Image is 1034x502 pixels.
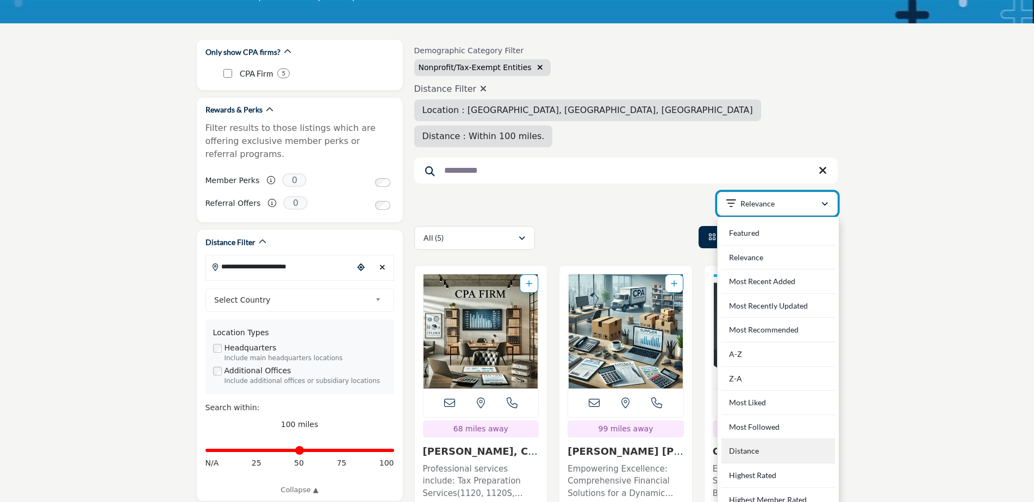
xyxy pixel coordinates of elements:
span: Location : [GEOGRAPHIC_DATA], [GEOGRAPHIC_DATA], [GEOGRAPHIC_DATA] [422,105,753,115]
a: Expert Tax and Financial Solutions, Tailored to Your Business Success. Located in [GEOGRAPHIC_DAT... [713,460,829,500]
a: [PERSON_NAME], CPA,... [423,445,538,469]
span: 100 miles [281,420,319,429]
p: Expert Tax and Financial Solutions, Tailored to Your Business Success. Located in [GEOGRAPHIC_DAT... [713,463,829,500]
span: 100 [379,457,394,469]
div: Location Types [213,327,387,338]
h2: Only show CPA firms? [205,47,281,58]
img: Goldenthal & Suss Consulting PC [713,274,829,388]
button: Relevance [717,192,838,216]
a: [PERSON_NAME] [PERSON_NAME] Adv... [568,445,683,469]
h2: Distance Filter [205,237,256,248]
h3: Goldenthal & Suss Consulting PC [713,445,829,457]
p: CPA Firm: CPA Firm [240,67,273,80]
a: Open Listing in new tab [568,274,683,388]
input: Search Location [206,256,353,277]
div: A-Z [721,342,835,367]
div: Most Recently Updated [721,294,835,318]
h3: Brian Bertscha, CPA, MBA [423,445,539,457]
label: Headquarters [225,342,277,354]
div: Relevance [721,246,835,270]
div: Z-A [721,367,835,391]
h4: Distance Filter [414,84,838,94]
span: Nonprofit/Tax-Exempt Entities [419,63,532,72]
div: 5 Results For CPA Firm [277,68,290,78]
label: Additional Offices [225,365,291,376]
span: N/A [205,457,219,469]
h3: Citrin Cooperman Advisors LLC [568,445,684,457]
p: Professional services include: Tax Preparation Services(1120, 1120S, 1065, 1040, 1041, 990) Audit... [423,463,539,500]
a: Empowering Excellence: Comprehensive Financial Solutions for a Dynamic Global Market As a leading... [568,460,684,500]
div: Most Liked [721,391,835,415]
div: Include additional offices or subsidiary locations [225,376,387,386]
span: 68 miles away [453,424,508,433]
p: All (5) [423,233,444,243]
a: Open Listing in new tab [713,274,829,388]
span: 0 [282,173,307,187]
span: 99 miles away [599,424,653,433]
h2: Rewards & Perks [205,104,263,115]
label: Member Perks [205,171,260,190]
input: Switch to Referral Offers [375,201,390,210]
p: Relevance [740,198,775,209]
p: Empowering Excellence: Comprehensive Financial Solutions for a Dynamic Global Market As a leading... [568,463,684,500]
input: Search Keyword [414,158,838,184]
span: 75 [337,457,346,469]
li: Card View [699,226,770,248]
button: All (5) [414,226,535,250]
h6: Demographic Category Filter [414,46,551,55]
span: 50 [294,457,304,469]
a: Goldenthal & Suss Co... [713,445,827,469]
a: Open Listing in new tab [423,274,539,388]
a: Add To List [526,279,532,288]
span: Distance : Within 100 miles. [422,131,545,141]
a: Professional services include: Tax Preparation Services(1120, 1120S, 1065, 1040, 1041, 990) Audit... [423,460,539,500]
img: Brian Bertscha, CPA, MBA [423,274,539,388]
span: 25 [252,457,261,469]
div: Featured [721,221,835,246]
img: Citrin Cooperman Advisors LLC [568,274,683,388]
div: Include main headquarters locations [225,354,387,363]
div: Choose your current location [353,256,369,279]
a: Collapse ▲ [205,485,394,495]
span: Select Country [214,293,371,306]
div: Most Followed [721,415,835,440]
span: 0 [283,196,308,210]
label: Referral Offers [205,194,261,213]
div: Most Recent Added [721,269,835,294]
div: Highest Rated [721,463,835,488]
input: Switch to Member Perks [375,178,390,187]
b: 5 [282,70,285,77]
div: Clear search location [375,256,391,279]
p: Filter results to those listings which are offering exclusive member perks or referral programs. [205,122,394,161]
input: CPA Firm checkbox [223,69,232,78]
a: Add To List [671,279,677,288]
a: View Card [708,233,761,241]
div: Search within: [205,402,394,413]
div: Most Recommended [721,318,835,342]
div: Distance [721,439,835,463]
